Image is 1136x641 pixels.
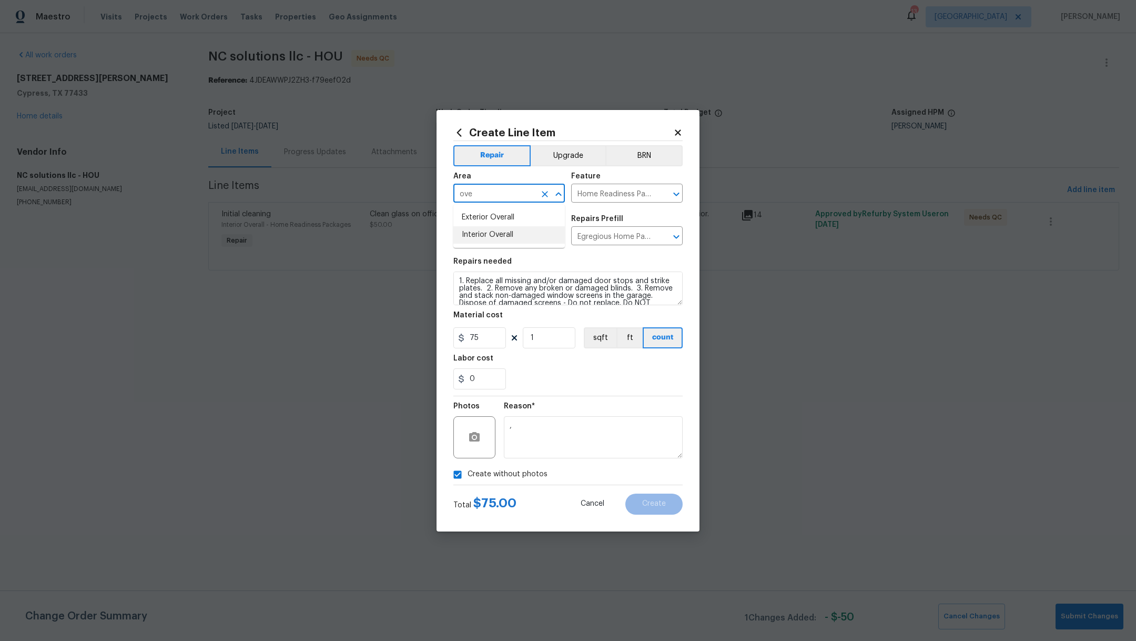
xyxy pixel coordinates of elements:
h2: Create Line Item [453,127,673,138]
h5: Reason* [504,403,535,410]
button: Clear [537,187,552,202]
span: Create [642,500,666,508]
span: Create without photos [468,469,547,480]
h5: Repairs Prefill [571,215,623,223]
button: ft [616,327,643,348]
h5: Area [453,173,471,180]
button: Upgrade [531,145,606,166]
span: Cancel [581,500,604,508]
button: Open [669,229,684,244]
textarea: 1. Replace all missing and/or damaged door stops and strike plates. 2. Remove any broken or damag... [453,272,683,305]
li: Interior Overall [453,226,565,244]
button: sqft [584,327,616,348]
button: Close [551,187,566,202]
h5: Feature [571,173,601,180]
li: Exterior Overall [453,209,565,226]
h5: Photos [453,403,480,410]
button: Open [669,187,684,202]
div: Total [453,498,516,510]
h5: Repairs needed [453,258,512,265]
h5: Labor cost [453,355,493,362]
h5: Material cost [453,312,503,319]
textarea: , [504,416,683,458]
button: Create [625,494,683,515]
button: Cancel [564,494,621,515]
button: count [643,327,683,348]
button: Repair [453,145,531,166]
span: $ 75.00 [473,497,516,509]
button: BRN [605,145,683,166]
